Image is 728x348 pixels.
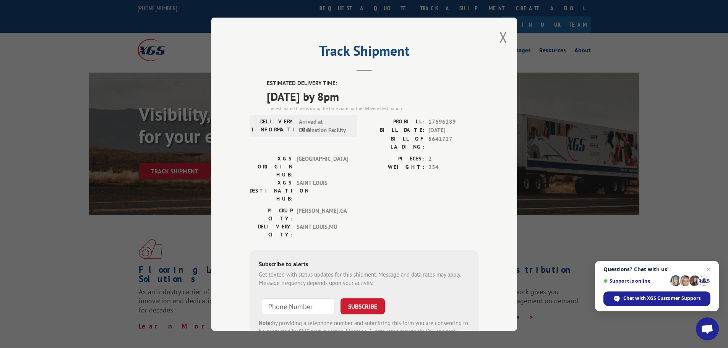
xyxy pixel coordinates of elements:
span: 5641727 [428,134,479,151]
div: Get texted with status updates for this shipment. Message and data rates may apply. Message frequ... [259,270,470,287]
span: 254 [428,163,479,172]
span: Close chat [704,265,713,274]
label: WEIGHT: [364,163,425,172]
div: Subscribe to alerts [259,259,470,270]
span: 2 [428,154,479,163]
label: XGS ORIGIN HUB: [250,154,293,178]
label: ESTIMATED DELIVERY TIME: [267,79,479,88]
label: PICKUP CITY: [250,206,293,222]
span: SAINT LOUIS , MO [297,222,348,238]
span: [PERSON_NAME] , GA [297,206,348,222]
span: SAINT LOUIS [297,178,348,202]
div: by providing a telephone number and submitting this form you are consenting to be contacted by SM... [259,319,470,345]
input: Phone Number [262,298,334,314]
span: Questions? Chat with us! [603,266,710,272]
div: Open chat [696,317,719,340]
label: PROBILL: [364,117,425,126]
span: 17696289 [428,117,479,126]
label: PIECES: [364,154,425,163]
label: XGS DESTINATION HUB: [250,178,293,202]
span: [DATE] [428,126,479,135]
span: [GEOGRAPHIC_DATA] [297,154,348,178]
div: Chat with XGS Customer Support [603,291,710,306]
span: Arrived at Destination Facility [299,117,350,134]
button: SUBSCRIBE [340,298,385,314]
span: Chat with XGS Customer Support [623,295,700,302]
strong: Note: [259,319,272,326]
button: Close modal [499,27,507,47]
label: BILL DATE: [364,126,425,135]
h2: Track Shipment [250,45,479,60]
label: BILL OF LADING: [364,134,425,151]
span: Support is online [603,278,668,284]
label: DELIVERY CITY: [250,222,293,238]
label: DELIVERY INFORMATION: [252,117,295,134]
div: The estimated time is using the time zone for the delivery destination. [267,105,479,112]
span: [DATE] by 8pm [267,87,479,105]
